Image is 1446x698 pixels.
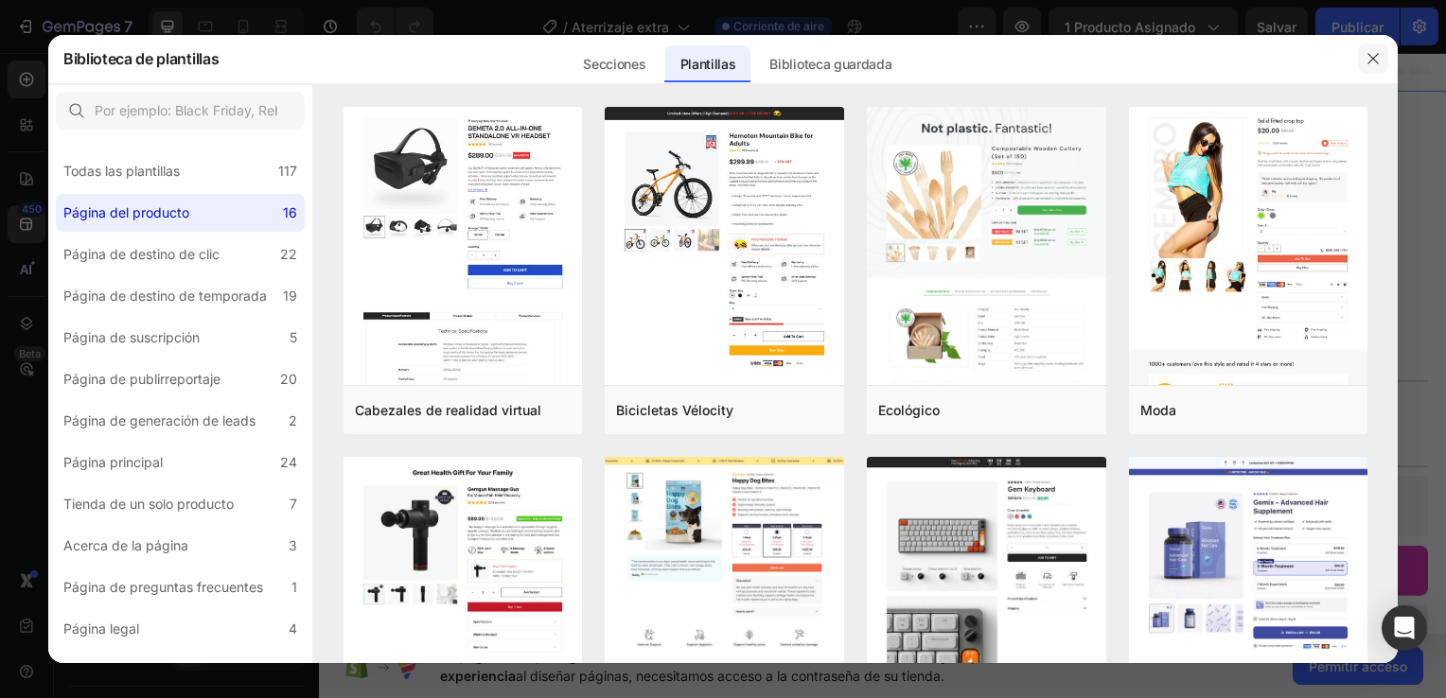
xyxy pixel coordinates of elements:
div: Cabezales de realidad virtual [355,399,541,422]
div: Biblioteca guardada [754,45,907,83]
div: Todas las plantillas [63,160,180,183]
div: Secciones [568,45,661,83]
div: Bicicletas Vélocity [616,399,733,422]
legend: Selecciona Color: Marron [612,220,829,246]
strong: “Un solo lápiz para todos los estilos.” [614,365,887,381]
div: 3 [289,534,297,557]
button: Comprar Ahora [612,497,1117,548]
img: CKKYs5695_ICEAE=.webp [758,446,781,469]
div: 1 [291,576,297,599]
div: Página legal [63,618,139,640]
div: Moda [1140,399,1176,422]
div: Releasit COD Form & Upsells [796,446,971,466]
div: Comprar Ahora [820,509,931,536]
div: 24 [280,451,297,474]
div: €29,90 [612,166,668,200]
input: Por ejemplo: Black Friday, Rebajas, etc. [56,92,305,130]
div: Abra Intercom Messenger [1382,605,1427,651]
div: 117 [278,160,297,183]
div: Product [24,49,74,66]
strong: “Precisión absoluta en zonas difíciles.” [614,393,898,409]
div: 2 [289,659,297,682]
div: 4 [289,618,297,640]
div: Página de publirreportaje [63,368,220,391]
div: 7 [290,493,297,515]
button: Releasit COD Form & Upsells [743,435,986,480]
div: Página de generación de leads [63,410,256,432]
div: Página de suscripción [63,326,200,349]
div: 5 [290,326,297,349]
div: Página principal [63,451,163,474]
h1: Browclass™ - Microblading [PERSON_NAME] Impermeable 3D [612,84,1117,157]
div: Página del producto [63,201,189,224]
div: Página de destino de temporada [63,285,267,307]
span: [PERSON_NAME] [712,268,820,283]
div: 20 [280,368,297,391]
div: Plantillas [665,45,751,83]
span: Envío Gratis 24h [830,565,928,580]
span: Marron [629,268,671,283]
span: Negro [861,268,897,283]
div: Acerca de la página [63,534,188,557]
div: 16 [283,201,297,224]
div: Ecológico [878,399,940,422]
div: €19,90 [683,157,768,208]
div: Página de destino de clic [63,243,220,266]
div: 2 [289,410,297,432]
h2: Biblioteca de plantillas [63,34,219,83]
div: Página de contacto [63,659,185,682]
div: 19 [283,285,297,307]
strong: “Diseña cejas impecables, sin esfuerzo.” [614,339,908,355]
div: 22 [280,243,297,266]
div: Tienda de un solo producto [63,493,234,515]
div: Página de preguntas frecuentes [63,576,263,599]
